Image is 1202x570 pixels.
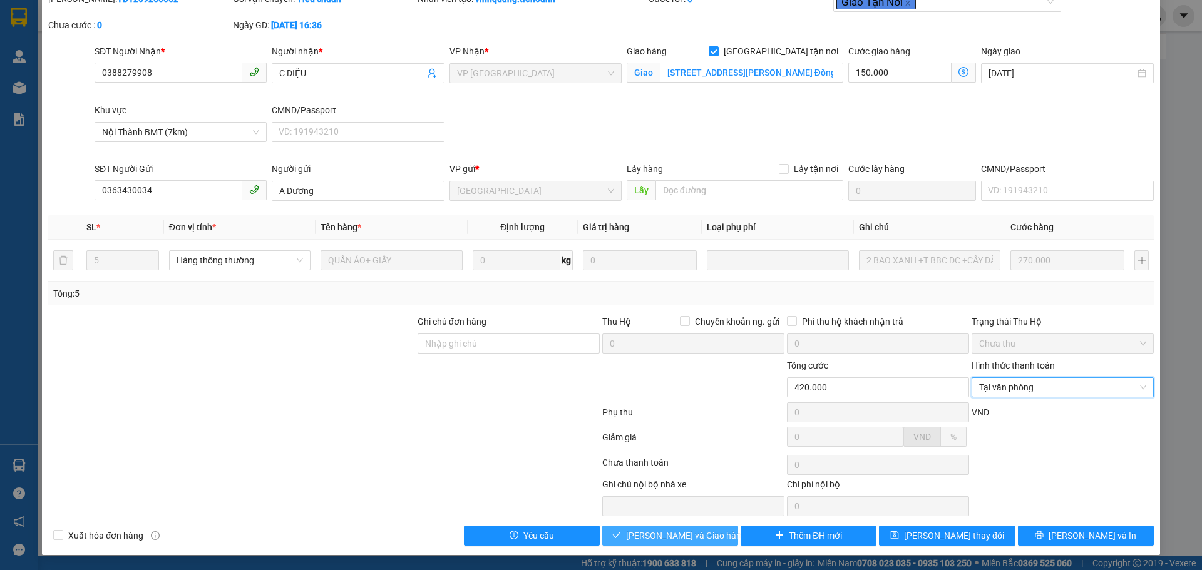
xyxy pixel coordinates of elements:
[797,315,908,328] span: Phí thu hộ khách nhận trả
[272,103,444,117] div: CMND/Passport
[233,18,415,32] div: Ngày GD:
[63,529,148,542] span: Xuất hóa đơn hàng
[249,67,259,77] span: phone
[789,529,842,542] span: Thêm ĐH mới
[612,531,621,541] span: check
[321,250,462,270] input: VD: Bàn, Ghế
[457,181,614,200] span: Thủ Đức
[95,162,267,176] div: SĐT Người Gửi
[981,46,1020,56] label: Ngày giao
[48,18,230,32] div: Chưa cước :
[890,531,899,541] span: save
[702,215,853,240] th: Loại phụ phí
[787,477,969,496] div: Chi phí nội bộ
[602,317,631,327] span: Thu Hộ
[464,526,600,546] button: exclamation-circleYêu cầu
[151,531,160,540] span: info-circle
[741,526,876,546] button: plusThêm ĐH mới
[583,250,697,270] input: 0
[560,250,573,270] span: kg
[787,360,828,370] span: Tổng cước
[859,250,1000,270] input: Ghi Chú
[848,63,952,83] input: Cước giao hàng
[627,180,655,200] span: Lấy
[73,73,146,83] span: 10:31:46 [DATE]
[879,526,1015,546] button: save[PERSON_NAME] thay đổi
[789,162,843,176] span: Lấy tận nơi
[972,360,1055,370] label: Hình thức thanh toán
[249,185,259,195] span: phone
[500,222,545,232] span: Định lượng
[449,46,485,56] span: VP Nhận
[61,50,156,83] span: VPĐL1309250003 -
[660,63,843,83] input: Giao tận nơi
[427,68,437,78] span: user-add
[53,287,464,300] div: Tổng: 5
[18,91,182,194] strong: Nhận:
[602,526,738,546] button: check[PERSON_NAME] và Giao hàng
[989,66,1134,80] input: Ngày giao
[418,333,600,354] input: Ghi chú đơn hàng
[854,215,1005,240] th: Ghi chú
[627,63,660,83] span: Giao
[979,378,1146,397] span: Tại văn phòng
[958,67,968,77] span: dollar-circle
[655,180,843,200] input: Dọc đường
[272,162,444,176] div: Người gửi
[583,222,629,232] span: Giá trị hàng
[848,46,910,56] label: Cước giao hàng
[95,103,267,117] div: Khu vực
[86,222,96,232] span: SL
[97,20,102,30] b: 0
[271,20,322,30] b: [DATE] 16:36
[169,222,216,232] span: Đơn vị tính
[457,64,614,83] span: VP Đà Lạt
[61,61,156,83] span: thanhngan.tienoanh - In:
[979,334,1146,353] span: Chưa thu
[53,250,73,270] button: delete
[1010,250,1124,270] input: 0
[981,162,1153,176] div: CMND/Passport
[272,44,444,58] div: Người nhận
[95,44,267,58] div: SĐT Người Nhận
[848,164,905,174] label: Cước lấy hàng
[719,44,843,58] span: [GEOGRAPHIC_DATA] tận nơi
[1035,531,1044,541] span: printer
[775,531,784,541] span: plus
[848,181,976,201] input: Cước lấy hàng
[418,317,486,327] label: Ghi chú đơn hàng
[904,529,1004,542] span: [PERSON_NAME] thay đổi
[627,46,667,56] span: Giao hàng
[972,407,989,417] span: VND
[102,123,259,141] span: Nội Thành BMT (7km)
[177,251,303,270] span: Hàng thông thường
[449,162,622,176] div: VP gửi
[601,405,786,427] div: Phụ thu
[950,432,957,442] span: %
[523,529,554,542] span: Yêu cầu
[61,7,183,34] span: VP [GEOGRAPHIC_DATA]
[1010,222,1054,232] span: Cước hàng
[972,315,1154,328] div: Trạng thái Thu Hộ
[321,222,361,232] span: Tên hàng
[601,430,786,452] div: Giảm giá
[627,164,663,174] span: Lấy hàng
[510,531,518,541] span: exclamation-circle
[1049,529,1136,542] span: [PERSON_NAME] và In
[690,315,784,328] span: Chuyển khoản ng. gửi
[61,7,183,34] span: Gửi:
[601,455,786,477] div: Chưa thanh toán
[913,432,931,442] span: VND
[1018,526,1154,546] button: printer[PERSON_NAME] và In
[626,529,746,542] span: [PERSON_NAME] và Giao hàng
[61,37,159,48] span: C Tuấn - 0374228542
[1134,250,1148,270] button: plus
[602,477,784,496] div: Ghi chú nội bộ nhà xe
